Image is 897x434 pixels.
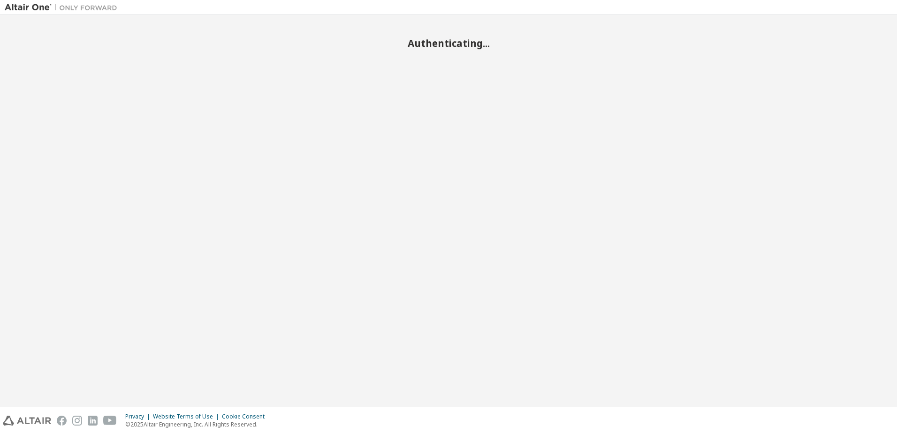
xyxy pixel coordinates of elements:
[153,413,222,420] div: Website Terms of Use
[125,413,153,420] div: Privacy
[5,3,122,12] img: Altair One
[72,416,82,426] img: instagram.svg
[222,413,270,420] div: Cookie Consent
[3,416,51,426] img: altair_logo.svg
[57,416,67,426] img: facebook.svg
[5,37,892,49] h2: Authenticating...
[88,416,98,426] img: linkedin.svg
[125,420,270,428] p: © 2025 Altair Engineering, Inc. All Rights Reserved.
[103,416,117,426] img: youtube.svg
